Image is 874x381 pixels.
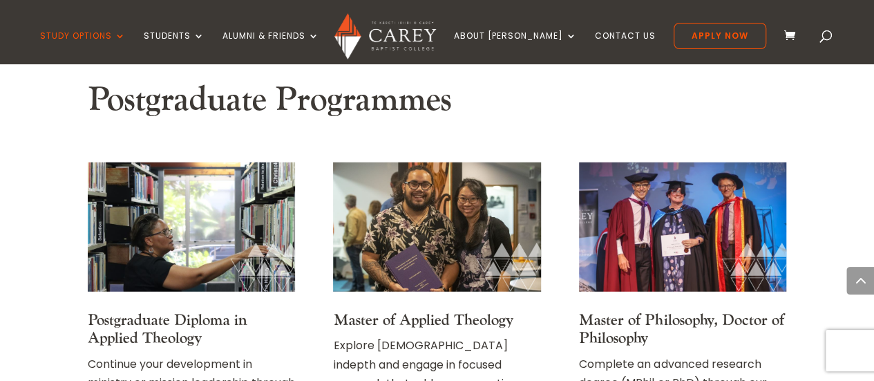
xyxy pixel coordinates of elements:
h2: Postgraduate Programmes [88,80,787,127]
span: Master of Philosophy, Doctor of Philosophy [579,310,783,348]
img: Graduation 2023 [579,162,786,292]
a: Study Options [40,31,126,64]
img: Carey Baptist College [334,13,436,59]
a: Postgraduate Diploma in Applied Theology [88,310,247,348]
img: Carey Book Launch -108 [333,162,540,292]
img: 20230313143044_IMG_2652 [88,162,295,292]
a: Students [144,31,205,64]
a: Alumni & Friends [222,31,319,64]
a: Apply Now [674,23,766,49]
a: Book launch 2022 [333,280,540,296]
a: Gathoni, student library [88,280,295,296]
a: About [PERSON_NAME] [454,31,577,64]
a: Master of Applied Theology [333,310,513,330]
a: Contact Us [595,31,656,64]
